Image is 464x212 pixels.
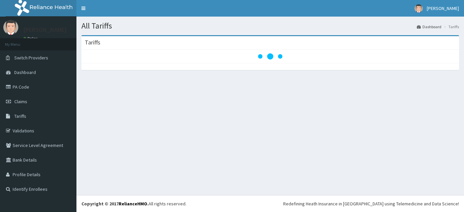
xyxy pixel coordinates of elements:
[257,43,284,70] svg: audio-loading
[81,22,459,30] h1: All Tariffs
[14,55,48,61] span: Switch Providers
[23,27,67,33] p: [PERSON_NAME]
[14,113,26,119] span: Tariffs
[427,5,459,11] span: [PERSON_NAME]
[85,39,100,45] h3: Tariffs
[283,200,459,207] div: Redefining Heath Insurance in [GEOGRAPHIC_DATA] using Telemedicine and Data Science!
[76,195,464,212] footer: All rights reserved.
[119,201,147,207] a: RelianceHMO
[14,69,36,75] span: Dashboard
[81,201,149,207] strong: Copyright © 2017 .
[23,36,39,41] a: Online
[14,99,27,105] span: Claims
[3,20,18,35] img: User Image
[442,24,459,30] li: Tariffs
[414,4,423,13] img: User Image
[417,24,441,30] a: Dashboard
